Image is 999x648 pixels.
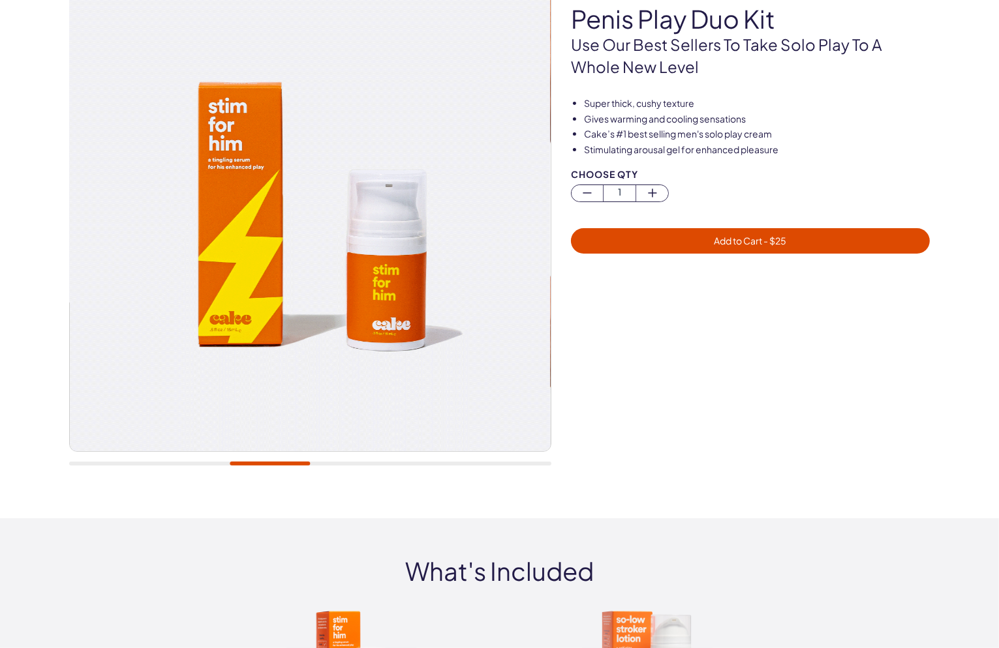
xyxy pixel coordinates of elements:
[571,34,930,78] p: Use our best sellers to take solo play to a whole new level
[584,143,930,156] li: Stimulating arousal gel for enhanced pleasure
[584,113,930,126] li: Gives warming and cooling sensations
[763,235,787,246] span: - $ 25
[584,128,930,141] li: Cake’s #1 best selling men's solo play cream
[584,97,930,110] li: Super thick, cushy texture
[69,557,930,585] h2: What's Included
[715,235,787,246] span: Add to Cart
[571,5,930,33] h1: penis play duo kit
[571,228,930,254] button: Add to Cart - $25
[571,169,930,179] div: Choose Qty
[604,185,636,200] span: 1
